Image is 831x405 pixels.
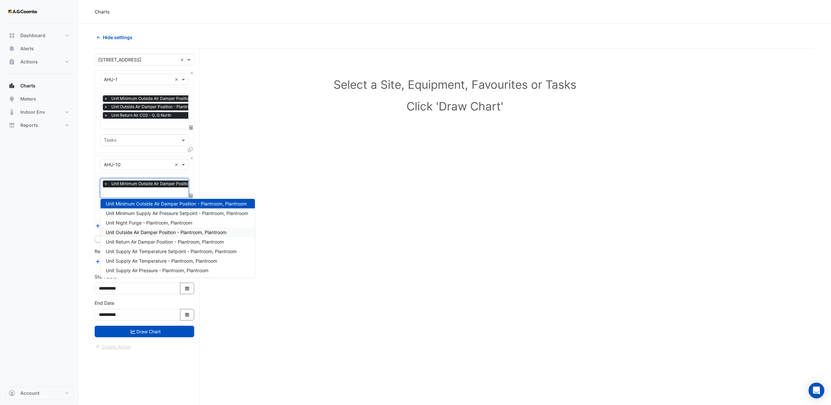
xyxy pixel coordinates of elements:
[174,161,180,168] span: Clear
[188,125,194,130] span: Choose Function
[106,268,208,273] span: Unit Supply Air Pressure - Plantroom, Plantroom
[5,106,74,119] button: Indoor Env
[5,387,74,400] button: Account
[110,180,237,187] span: Unit Minimum Outside Air Damper Position - Plantroom, Plantroom
[109,78,801,91] h1: Select a Site, Equipment, Favourites or Tasks
[103,180,109,187] span: ×
[190,156,194,160] button: Close
[20,83,35,89] span: Charts
[9,32,15,39] app-icon: Dashboard
[184,286,190,291] fa-icon: Select Date
[95,343,132,349] app-escalated-ticket-create-button: Please draw the charts first
[109,99,801,113] h1: Click 'Draw Chart'
[110,95,237,102] span: Unit Minimum Outside Air Damper Position - Plantroom, Plantroom
[5,55,74,68] button: Actions
[809,383,824,398] div: Open Intercom Messenger
[106,210,248,216] span: Unit Minimum Supply Air Pressure Setpoint - Plantroom, Plantroom
[20,45,34,52] span: Alerts
[20,96,36,102] span: Meters
[180,56,186,63] span: Clear
[8,5,37,18] img: Company Logo
[5,79,74,92] button: Charts
[106,249,237,254] span: Unit Supply Air Temperature Setpoint - Plantroom, Plantroom
[106,229,226,235] span: Unit Outside Air Damper Position - Plantroom, Plantroom
[95,222,134,229] button: Add Equipment
[9,122,15,129] app-icon: Reports
[106,201,247,206] span: Unit Minimum Outside Air Damper Position - Plantroom, Plantroom
[103,136,116,145] div: Tasks
[5,119,74,132] button: Reports
[20,109,45,115] span: Indoor Env
[103,104,109,110] span: ×
[9,96,15,102] app-icon: Meters
[95,299,114,306] label: End Date
[20,390,39,396] span: Account
[106,258,217,264] span: Unit Supply Air Temperature - Plantroom, Plantroom
[103,112,109,119] span: ×
[110,104,219,110] span: Unit Outside Air Damper Position - Plantroom, Plantroom
[9,83,15,89] app-icon: Charts
[103,95,109,102] span: ×
[95,258,144,265] button: Add Reference Line
[9,59,15,65] app-icon: Actions
[9,109,15,115] app-icon: Indoor Env
[188,147,193,152] span: Clone Favourites and Tasks from this Equipment to other Equipment
[106,220,192,226] span: Unit Night Purge - Plantroom, Plantroom
[95,32,137,43] button: Hide settings
[20,59,38,65] span: Actions
[5,92,74,106] button: Meters
[106,277,228,283] span: Unit Supply Air Pressure Setpoint - Plantroom, Plantroom
[95,248,129,255] label: Reference Lines
[190,71,194,75] button: Close
[106,239,224,245] span: Unit Return Air Damper Position - Plantroom, Plantroom
[174,76,180,83] span: Clear
[95,273,117,280] label: Start Date
[20,32,45,39] span: Dashboard
[20,122,38,129] span: Reports
[5,29,74,42] button: Dashboard
[9,45,15,52] app-icon: Alerts
[95,326,194,337] button: Draw Chart
[184,312,190,318] fa-icon: Select Date
[188,193,194,199] span: Choose Function
[101,199,255,278] div: Options List
[110,112,173,119] span: Unit Return Air CO2 - G, G North
[5,42,74,55] button: Alerts
[103,34,132,41] span: Hide settings
[95,8,110,15] div: Charts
